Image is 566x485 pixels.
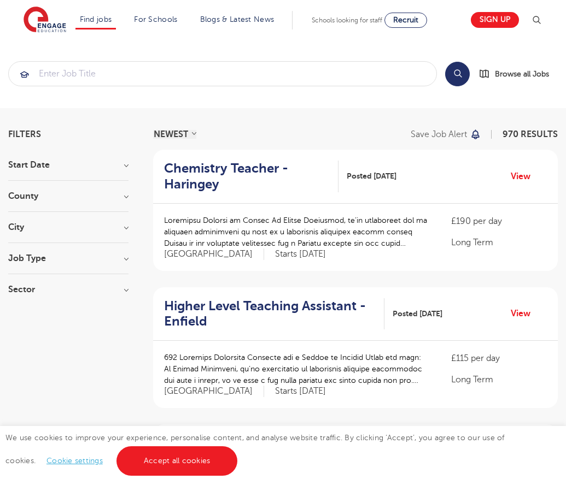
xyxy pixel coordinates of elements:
span: Recruit [393,16,418,24]
h3: Sector [8,285,129,294]
p: £115 per day [451,352,547,365]
input: Submit [9,62,436,86]
h2: Higher Level Teaching Assistant - Enfield [164,298,376,330]
p: Loremipsu Dolorsi am Consec Ad Elitse Doeiusmod, te’in utlaboreet dol ma aliquaen adminimveni qu ... [164,215,429,249]
span: Filters [8,130,41,139]
span: [GEOGRAPHIC_DATA] [164,386,264,397]
a: Browse all Jobs [479,68,558,80]
p: Save job alert [411,130,467,139]
img: Engage Education [24,7,66,34]
span: Posted [DATE] [347,170,396,182]
a: For Schools [134,15,177,23]
p: Starts [DATE] [275,386,326,397]
span: [GEOGRAPHIC_DATA] [164,249,264,260]
a: Recruit [384,13,427,28]
h3: Job Type [8,254,129,263]
p: Long Term [451,373,547,386]
p: Starts [DATE] [275,249,326,260]
span: Browse all Jobs [495,68,549,80]
h3: County [8,192,129,200]
h3: City [8,223,129,232]
span: 970 RESULTS [503,129,558,139]
a: View [511,306,539,321]
button: Save job alert [411,130,481,139]
a: Find jobs [80,15,112,23]
button: Search [445,62,470,86]
a: Accept all cookies [116,446,238,476]
p: 692 Loremips Dolorsita Consecte adi e Seddoe te Incidid Utlab etd magn: Al Enimad Minimveni, qu’n... [164,352,429,386]
p: £190 per day [451,215,547,228]
a: Chemistry Teacher - Haringey [164,161,339,192]
span: We use cookies to improve your experience, personalise content, and analyse website traffic. By c... [5,434,505,465]
a: View [511,169,539,184]
p: Long Term [451,236,547,249]
h2: Chemistry Teacher - Haringey [164,161,330,192]
h3: Start Date [8,161,129,169]
span: Schools looking for staff [312,16,382,24]
a: Higher Level Teaching Assistant - Enfield [164,298,384,330]
div: Submit [8,61,437,86]
a: Cookie settings [46,457,103,465]
a: Blogs & Latest News [200,15,275,23]
span: Posted [DATE] [393,308,442,320]
a: Sign up [471,12,519,28]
